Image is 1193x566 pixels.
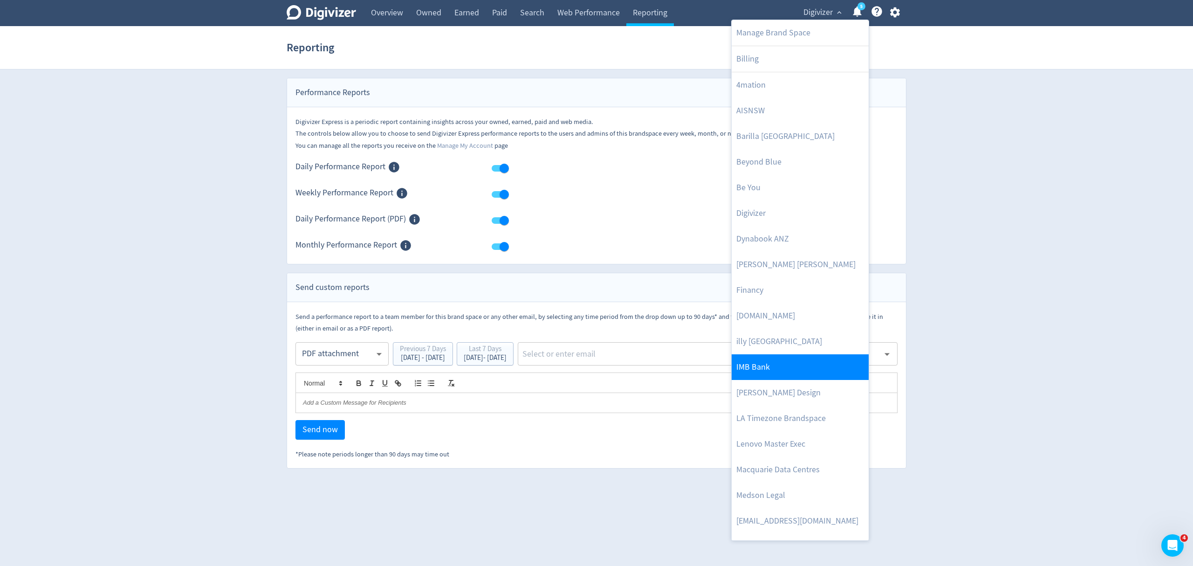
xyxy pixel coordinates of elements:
a: LA Timezone Brandspace [732,406,869,431]
a: Macquarie Data Centres [732,457,869,483]
a: Medson Legal [732,483,869,508]
a: [PERSON_NAME] [PERSON_NAME] [732,252,869,277]
a: Dynabook ANZ [732,226,869,252]
a: Beyond Blue [732,149,869,175]
iframe: Intercom live chat [1161,534,1184,557]
a: 4mation [732,72,869,98]
a: [DOMAIN_NAME] [732,303,869,329]
a: illy [GEOGRAPHIC_DATA] [732,329,869,354]
a: Optus [PERSON_NAME] [732,534,869,559]
a: Lenovo Master Exec [732,431,869,457]
a: Billing [732,46,869,72]
a: [PERSON_NAME] Design [732,380,869,406]
a: Barilla [GEOGRAPHIC_DATA] [732,124,869,149]
a: Digivizer [732,200,869,226]
a: Manage Brand Space [732,20,869,46]
a: AISNSW [732,98,869,124]
a: Financy [732,277,869,303]
span: 4 [1180,534,1188,542]
a: IMB Bank [732,354,869,380]
a: Be You [732,175,869,200]
a: [EMAIL_ADDRESS][DOMAIN_NAME] [732,508,869,534]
